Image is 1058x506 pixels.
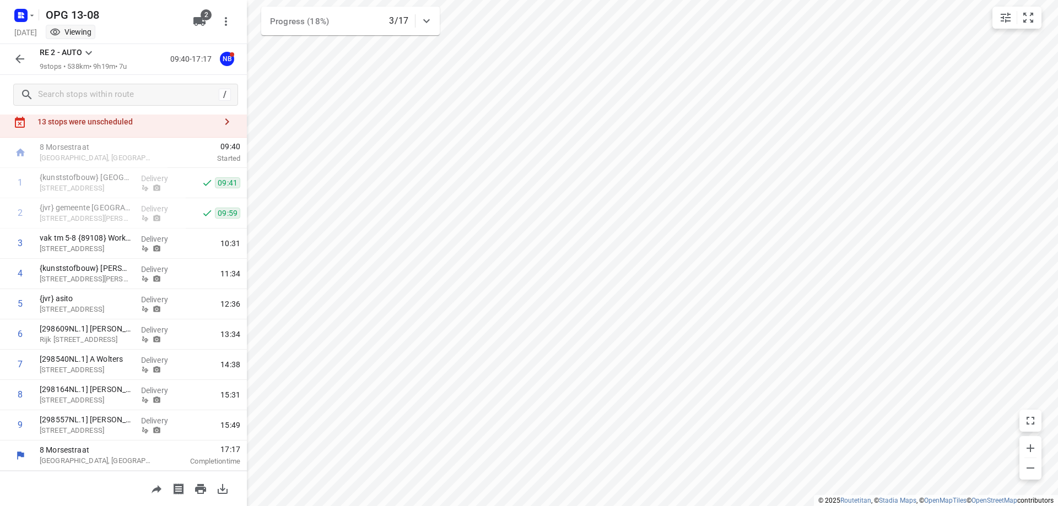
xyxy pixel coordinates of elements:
[40,384,132,395] p: [298164NL.1] Rogier Dommeck
[168,141,240,152] span: 09:40
[40,213,132,224] p: [STREET_ADDRESS][PERSON_NAME]
[168,153,240,164] p: Started
[40,274,132,285] p: Koolhovenlaan 45, Den Haag
[220,389,240,400] span: 15:31
[40,293,132,304] p: {jvr} asito
[40,304,132,315] p: [STREET_ADDRESS]
[202,177,213,188] svg: Done
[18,268,23,279] div: 4
[215,208,240,219] span: 09:59
[50,26,91,37] div: You are currently in view mode. To make any changes, go to edit project.
[220,268,240,279] span: 11:34
[270,17,329,26] span: Progress (18%)
[145,483,168,493] span: Share route
[168,444,240,455] span: 17:17
[389,14,408,28] p: 3/17
[40,183,132,194] p: Strijkmolenstraat 24, Almere
[37,117,216,126] div: 13 stops were unscheduled
[1017,7,1039,29] button: Fit zoom
[840,497,871,504] a: Routetitan
[40,414,132,425] p: [298557NL.1] Miriam Weimar
[40,334,132,345] p: Rijk Tigelaarstraat 124, Ede
[141,173,182,184] p: Delivery
[40,323,132,334] p: [298609NL.1] Joram Otterloo
[40,202,132,213] p: {jvr} gemeente [GEOGRAPHIC_DATA]
[40,353,132,364] p: [298540NL.1] A Wolters
[18,208,23,218] div: 2
[170,53,216,65] p: 09:40-17:17
[18,298,23,309] div: 5
[18,359,23,369] div: 7
[40,263,132,274] p: {kunststofbouw} dhr Rueck
[992,7,1041,29] div: small contained button group
[215,177,240,188] span: 09:41
[212,483,234,493] span: Download route
[18,177,23,188] div: 1
[18,329,23,339] div: 6
[40,172,132,183] p: {kunststofbouw} [GEOGRAPHIC_DATA]
[168,456,240,467] p: Completion time
[168,483,190,493] span: Print shipping labels
[40,142,154,153] p: 8 Morsestraat
[141,264,182,275] p: Delivery
[220,298,240,309] span: 12:36
[261,7,440,35] div: Progress (18%)3/17
[141,233,182,244] p: Delivery
[971,497,1017,504] a: OpenStreetMap
[141,324,182,335] p: Delivery
[201,9,212,20] span: 2
[879,497,916,504] a: Stadia Maps
[220,420,240,431] span: 15:49
[141,355,182,366] p: Delivery
[188,10,210,32] button: 2
[40,243,132,254] p: Lijnbaansgracht 32 B-HS, Amsterdam
[40,364,132,376] p: [STREET_ADDRESS]
[40,62,127,72] p: 9 stops • 538km • 9h19m • 7u
[18,420,23,430] div: 9
[141,294,182,305] p: Delivery
[220,359,240,370] span: 14:38
[141,385,182,396] p: Delivery
[924,497,967,504] a: OpenMapTiles
[40,153,154,164] p: [GEOGRAPHIC_DATA], [GEOGRAPHIC_DATA]
[40,47,82,58] p: RE 2 - AUTO
[215,10,237,32] button: More
[190,483,212,493] span: Print route
[220,238,240,249] span: 10:31
[40,395,132,406] p: Hulsmaatstraat 41, Enschede
[202,208,213,219] svg: Done
[219,89,231,101] div: /
[40,425,132,436] p: Bretelerhorst 4, Enschede
[18,238,23,248] div: 3
[141,203,182,214] p: Delivery
[40,455,154,466] p: [GEOGRAPHIC_DATA], [GEOGRAPHIC_DATA]
[40,232,132,243] p: vak tm 5-8 {89108} Workcycles (Lijnbaangr.)
[220,329,240,340] span: 13:34
[216,53,238,64] span: Assigned to Niek Benjamins
[18,389,23,400] div: 8
[995,7,1017,29] button: Map settings
[818,497,1054,504] li: © 2025 , © , © © contributors
[38,86,219,104] input: Search stops within route
[40,444,154,455] p: 8 Morsestraat
[141,415,182,426] p: Delivery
